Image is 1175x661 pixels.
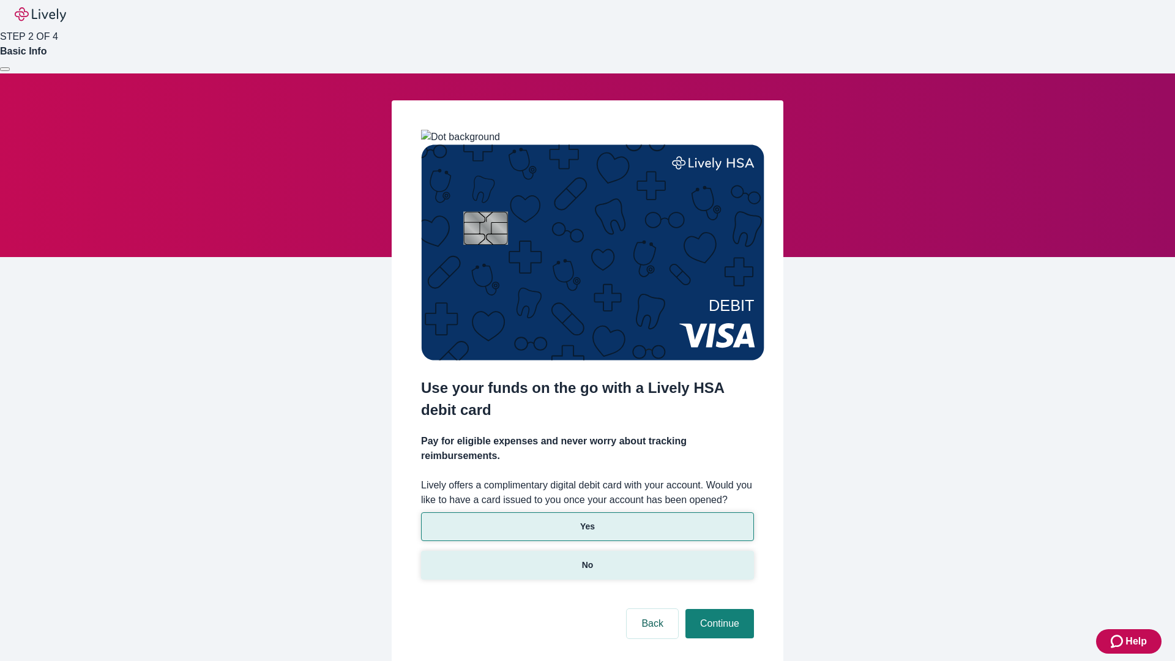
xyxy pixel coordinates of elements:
[580,520,595,533] p: Yes
[421,144,764,360] img: Debit card
[421,478,754,507] label: Lively offers a complimentary digital debit card with your account. Would you like to have a card...
[421,434,754,463] h4: Pay for eligible expenses and never worry about tracking reimbursements.
[421,512,754,541] button: Yes
[421,551,754,580] button: No
[582,559,594,572] p: No
[685,609,754,638] button: Continue
[421,377,754,421] h2: Use your funds on the go with a Lively HSA debit card
[1125,634,1147,649] span: Help
[1111,634,1125,649] svg: Zendesk support icon
[421,130,500,144] img: Dot background
[627,609,678,638] button: Back
[15,7,66,22] img: Lively
[1096,629,1162,654] button: Zendesk support iconHelp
